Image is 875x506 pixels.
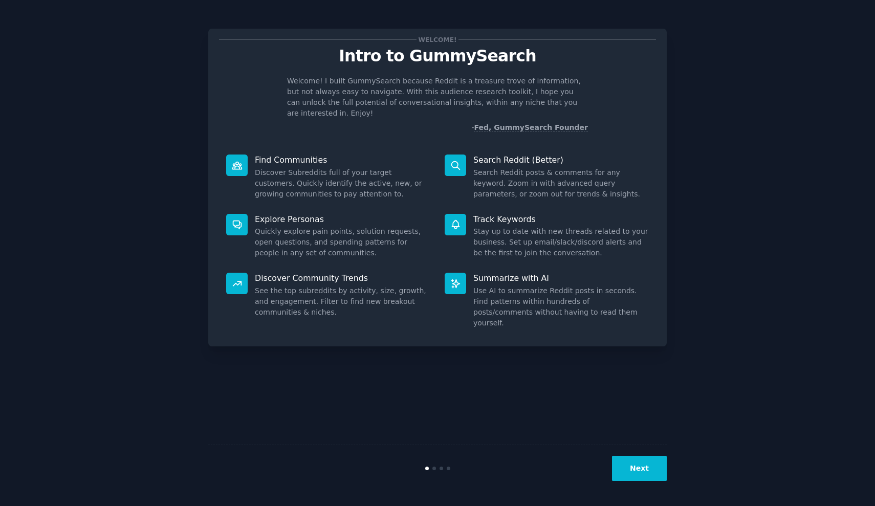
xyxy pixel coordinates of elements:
[612,456,667,481] button: Next
[417,34,458,45] span: Welcome!
[473,155,649,165] p: Search Reddit (Better)
[255,273,430,283] p: Discover Community Trends
[255,214,430,225] p: Explore Personas
[473,167,649,200] dd: Search Reddit posts & comments for any keyword. Zoom in with advanced query parameters, or zoom o...
[255,155,430,165] p: Find Communities
[255,167,430,200] dd: Discover Subreddits full of your target customers. Quickly identify the active, new, or growing c...
[471,122,588,133] div: -
[287,76,588,119] p: Welcome! I built GummySearch because Reddit is a treasure trove of information, but not always ea...
[473,285,649,328] dd: Use AI to summarize Reddit posts in seconds. Find patterns within hundreds of posts/comments with...
[473,273,649,283] p: Summarize with AI
[473,214,649,225] p: Track Keywords
[255,285,430,318] dd: See the top subreddits by activity, size, growth, and engagement. Filter to find new breakout com...
[473,226,649,258] dd: Stay up to date with new threads related to your business. Set up email/slack/discord alerts and ...
[474,123,588,132] a: Fed, GummySearch Founder
[219,47,656,65] p: Intro to GummySearch
[255,226,430,258] dd: Quickly explore pain points, solution requests, open questions, and spending patterns for people ...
